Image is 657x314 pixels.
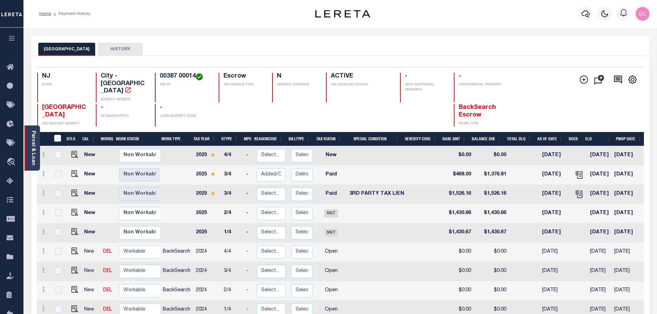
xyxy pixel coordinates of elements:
[474,146,509,165] td: $0.00
[191,132,219,146] th: Tax Year: activate to sort column ascending
[160,73,210,80] h4: 00387 00014
[221,243,243,262] td: 4/4
[316,262,347,281] td: Open
[459,73,461,79] span: -
[611,146,643,165] td: [DATE]
[81,204,100,223] td: New
[459,104,496,118] span: BackSearch Escrow
[324,229,338,237] span: SNT
[101,73,147,95] h4: City - [GEOGRAPHIC_DATA]
[474,223,509,243] td: $1,430.67
[243,281,254,301] td: -
[286,132,313,146] th: BillType: activate to sort column ascending
[243,146,254,165] td: -
[103,307,112,312] a: DEL
[7,158,18,167] i: travel_explore
[587,146,611,165] td: [DATE]
[611,223,643,243] td: [DATE]
[221,185,243,204] td: 3/4
[474,281,509,301] td: $0.00
[539,146,571,165] td: [DATE]
[159,132,191,146] th: Work Type
[539,204,571,223] td: [DATE]
[160,114,210,119] p: LOAN SEVERITY CODE
[42,121,88,126] p: DELINQUENT AGENCY
[243,185,254,204] td: -
[277,73,318,80] h4: N
[587,243,611,262] td: [DATE]
[243,204,254,223] td: -
[38,43,95,56] button: [GEOGRAPHIC_DATA]
[160,281,193,301] td: BackSearch
[445,262,474,281] td: $0.00
[539,223,571,243] td: [DATE]
[539,185,571,204] td: [DATE]
[113,132,160,146] th: Work Status
[611,243,643,262] td: [DATE]
[31,131,36,165] a: Parcel & Loan
[196,73,203,80] img: check-icon-green.svg
[459,121,505,126] p: WORK TYPE
[81,243,100,262] td: New
[474,185,509,204] td: $1,526.16
[504,132,535,146] th: Total DLQ: activate to sort column ascending
[613,132,645,146] th: PWOP Date: activate to sort column ascending
[316,165,347,185] td: Paid
[223,73,264,80] h4: Escrow
[221,204,243,223] td: 2/4
[221,262,243,281] td: 3/4
[474,243,509,262] td: $0.00
[315,10,370,18] img: logo-dark.svg
[445,146,474,165] td: $0.00
[243,223,254,243] td: -
[474,204,509,223] td: $1,430.66
[587,204,611,223] td: [DATE]
[583,132,614,146] th: ELD: activate to sort column ascending
[445,281,474,301] td: $0.00
[539,281,571,301] td: [DATE]
[81,146,100,165] td: New
[103,288,112,293] a: DEL
[160,262,193,281] td: BackSearch
[587,185,611,204] td: [DATE]
[587,223,611,243] td: [DATE]
[193,281,221,301] td: 2024
[445,165,474,185] td: $468.00
[39,12,51,16] a: Home
[210,152,215,157] img: Star.svg
[331,82,391,88] p: TAX ACCOUNT STATUS
[316,281,347,301] td: Open
[405,82,446,93] p: WITH ADDITIONAL PROPERTY
[193,204,221,223] td: 2025
[566,132,582,146] th: Docs
[611,281,643,301] td: [DATE]
[251,132,286,146] th: ReasonCode: activate to sort column ascending
[539,165,571,185] td: [DATE]
[101,114,147,119] p: IN BANKRUPTCY
[81,262,100,281] td: New
[193,185,221,204] td: 2025
[223,82,264,88] p: TAX SERVICE TYPE
[316,146,347,165] td: New
[210,172,215,176] img: Star.svg
[193,223,221,243] td: 2025
[445,185,474,204] td: $1,526.16
[81,281,100,301] td: New
[193,243,221,262] td: 2024
[445,204,474,223] td: $1,430.66
[160,243,193,262] td: BackSearch
[210,191,215,195] img: Star.svg
[316,185,347,204] td: Paid
[221,281,243,301] td: 2/4
[331,73,391,80] h4: ACTIVE
[611,185,643,204] td: [DATE]
[37,132,50,146] th: &nbsp;&nbsp;&nbsp;&nbsp;&nbsp;&nbsp;&nbsp;&nbsp;&nbsp;&nbsp;
[98,43,143,56] button: HISTORY
[221,146,243,165] td: 4/4
[474,165,509,185] td: $1,376.81
[459,82,505,88] p: CONFIDENTIAL PROPERTY
[243,262,254,281] td: -
[277,82,318,88] p: SERVICE OVERRIDE
[101,97,147,102] p: AGENCY WEBSITE
[587,165,611,185] td: [DATE]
